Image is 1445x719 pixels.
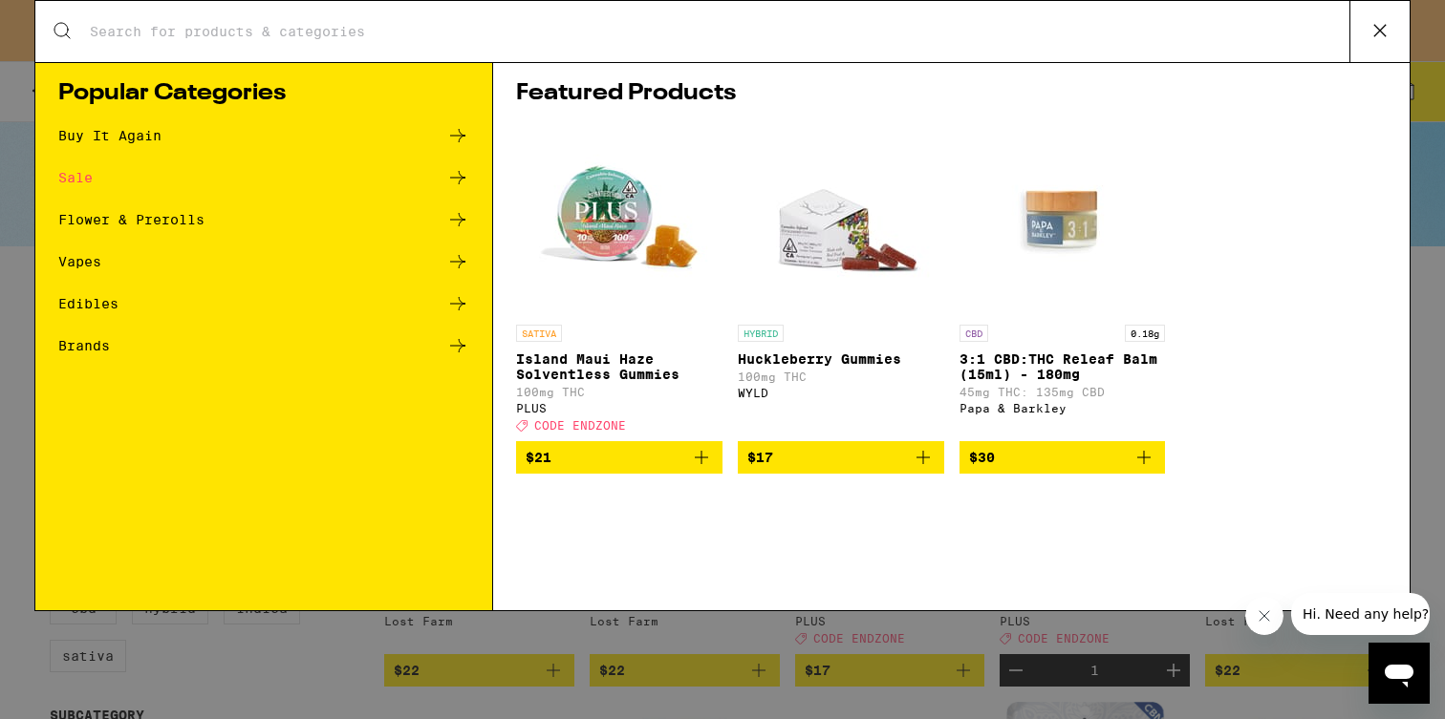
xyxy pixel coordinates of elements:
div: WYLD [738,387,944,399]
a: Buy It Again [58,124,469,147]
span: CODE ENDZONE [534,419,626,432]
span: $21 [526,450,551,465]
a: Open page for 3:1 CBD:THC Releaf Balm (15ml) - 180mg from Papa & Barkley [960,124,1166,441]
p: Island Maui Haze Solventless Gummies [516,351,722,382]
img: PLUS - Island Maui Haze Solventless Gummies [524,124,715,315]
div: Flower & Prerolls [58,213,205,226]
a: Open page for Huckleberry Gummies from WYLD [738,124,944,441]
span: $30 [969,450,995,465]
div: Sale [58,171,93,184]
h1: Popular Categories [58,82,469,105]
img: WYLD - Huckleberry Gummies [745,124,937,315]
h1: Featured Products [516,82,1387,105]
img: Papa & Barkley - 3:1 CBD:THC Releaf Balm (15ml) - 180mg [966,124,1157,315]
button: Add to bag [960,441,1166,474]
p: 45mg THC: 135mg CBD [960,386,1166,398]
div: PLUS [516,402,722,414]
p: 3:1 CBD:THC Releaf Balm (15ml) - 180mg [960,351,1166,382]
iframe: Button to launch messaging window [1369,643,1430,704]
a: Flower & Prerolls [58,208,469,231]
span: $17 [747,450,773,465]
p: CBD [960,325,988,342]
p: Huckleberry Gummies [738,351,944,367]
div: Buy It Again [58,129,162,142]
a: Brands [58,334,469,357]
a: Open page for Island Maui Haze Solventless Gummies from PLUS [516,124,722,441]
a: Sale [58,166,469,189]
div: Vapes [58,255,101,268]
iframe: Close message [1245,597,1283,635]
p: 100mg THC [516,386,722,398]
p: SATIVA [516,325,562,342]
iframe: Message from company [1291,593,1430,635]
div: Brands [58,339,110,352]
div: Papa & Barkley [960,402,1166,414]
p: 0.18g [1125,325,1165,342]
a: Vapes [58,250,469,273]
p: 100mg THC [738,370,944,383]
input: Search for products & categories [89,23,1349,40]
p: HYBRID [738,325,784,342]
button: Add to bag [738,441,944,474]
a: Edibles [58,292,469,315]
div: Edibles [58,297,119,310]
button: Add to bag [516,441,722,474]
